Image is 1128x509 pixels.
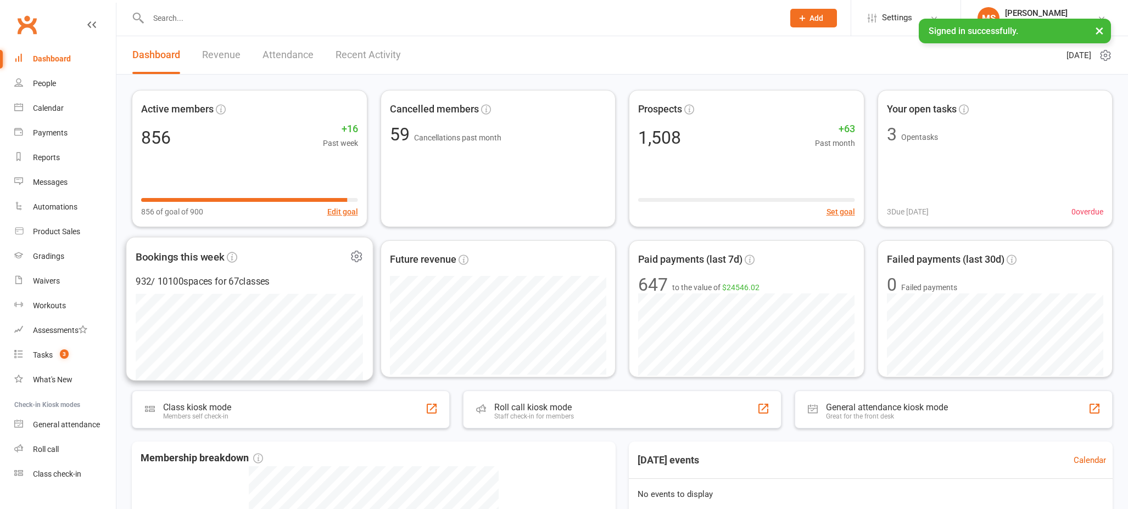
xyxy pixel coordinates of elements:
[887,252,1004,268] span: Failed payments (last 30d)
[141,129,171,146] div: 856
[33,350,53,359] div: Tasks
[202,36,241,74] a: Revenue
[33,202,77,211] div: Automations
[33,153,60,162] div: Reports
[14,47,116,71] a: Dashboard
[14,343,116,367] a: Tasks 3
[929,26,1018,36] span: Signed in successfully.
[33,128,68,137] div: Payments
[33,54,71,63] div: Dashboard
[33,470,81,478] div: Class check-in
[887,276,897,293] div: 0
[815,137,855,149] span: Past month
[14,219,116,244] a: Product Sales
[629,450,708,470] h3: [DATE] events
[327,206,358,218] button: Edit goal
[826,412,948,420] div: Great for the front desk
[14,170,116,195] a: Messages
[722,283,760,292] span: $24546.02
[13,11,41,38] a: Clubworx
[414,133,501,142] span: Cancellations past month
[638,101,682,117] span: Prospects
[33,276,60,285] div: Waivers
[901,133,938,142] span: Open tasks
[33,104,64,112] div: Calendar
[14,293,116,318] a: Workouts
[323,137,358,149] span: Past week
[1090,19,1109,42] button: ×
[132,36,180,74] a: Dashboard
[882,5,912,30] span: Settings
[1074,454,1106,467] a: Calendar
[14,71,116,96] a: People
[14,367,116,392] a: What's New
[14,96,116,121] a: Calendar
[14,437,116,462] a: Roll call
[14,121,116,145] a: Payments
[33,301,66,310] div: Workouts
[60,349,69,359] span: 3
[887,206,929,218] span: 3 Due [DATE]
[14,195,116,219] a: Automations
[336,36,401,74] a: Recent Activity
[638,276,668,293] div: 647
[638,252,742,268] span: Paid payments (last 7d)
[790,9,837,27] button: Add
[887,101,957,117] span: Your open tasks
[14,318,116,343] a: Assessments
[136,248,225,265] span: Bookings this week
[638,129,681,146] div: 1,508
[33,375,72,384] div: What's New
[141,101,214,117] span: Active members
[901,281,957,293] span: Failed payments
[323,121,358,137] span: +16
[1005,18,1097,28] div: Bujutsu Martial Arts Centre
[672,281,760,293] span: to the value of
[33,227,80,236] div: Product Sales
[136,274,363,289] div: 932 / 10100 spaces for 67 classes
[390,252,456,268] span: Future revenue
[33,445,59,454] div: Roll call
[494,412,574,420] div: Staff check-in for members
[141,450,263,466] span: Membership breakdown
[1005,8,1097,18] div: [PERSON_NAME]
[14,269,116,293] a: Waivers
[1071,206,1103,218] span: 0 overdue
[14,412,116,437] a: General attendance kiosk mode
[1066,49,1091,62] span: [DATE]
[141,206,203,218] span: 856 of goal of 900
[827,206,855,218] button: Set goal
[145,10,777,26] input: Search...
[815,121,855,137] span: +63
[390,101,479,117] span: Cancelled members
[33,420,100,429] div: General attendance
[163,412,231,420] div: Members self check-in
[163,402,231,412] div: Class kiosk mode
[887,126,897,143] div: 3
[809,14,823,22] span: Add
[14,244,116,269] a: Gradings
[14,145,116,170] a: Reports
[14,462,116,487] a: Class kiosk mode
[33,326,87,335] div: Assessments
[826,402,948,412] div: General attendance kiosk mode
[263,36,314,74] a: Attendance
[33,79,56,88] div: People
[978,7,999,29] div: MS
[390,124,414,145] span: 59
[33,252,64,261] div: Gradings
[494,402,574,412] div: Roll call kiosk mode
[33,178,68,186] div: Messages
